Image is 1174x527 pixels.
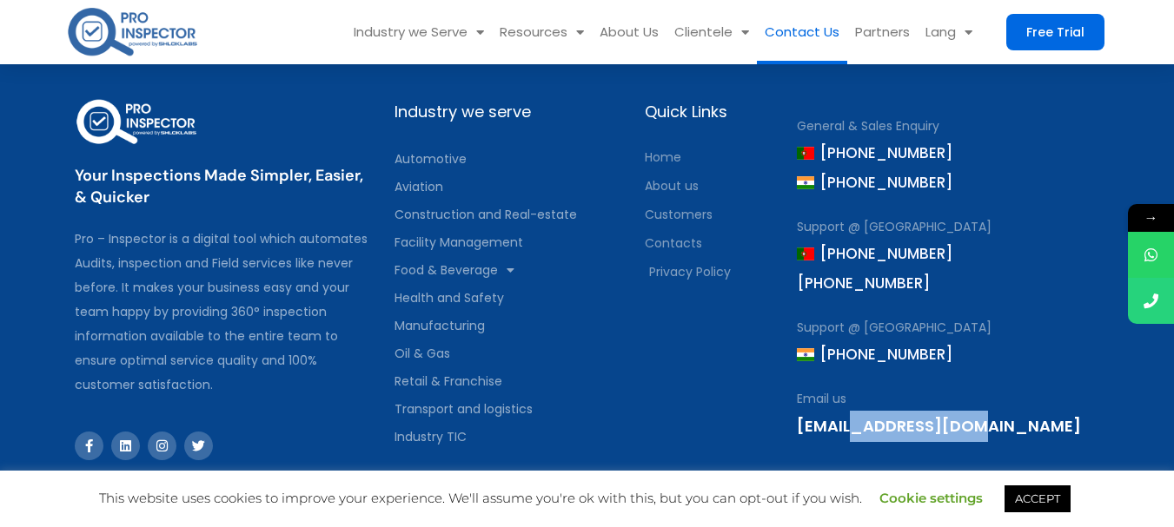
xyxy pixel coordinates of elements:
[395,145,628,173] a: Automotive
[395,339,628,367] a: Oil & Gas
[797,415,1081,437] a: [EMAIL_ADDRESS][DOMAIN_NAME]
[395,145,628,451] nav: Menu
[395,367,628,395] a: Retail & Franchise
[395,201,628,228] a: Construction and Real-estate
[797,214,992,239] span: Support @ [GEOGRAPHIC_DATA]
[797,138,952,168] span: [PHONE_NUMBER]
[395,284,628,312] a: Health and Safety
[395,228,628,256] a: Facility Management
[395,173,628,201] a: Aviation
[797,386,846,411] span: Email us
[1026,26,1084,38] span: Free Trial
[645,202,779,227] a: Customers
[645,145,681,169] span: Home
[645,260,731,284] span: Privacy Policy
[1005,485,1071,512] a: ACCEPT
[645,231,702,255] span: Contacts
[645,231,779,255] a: Contacts
[645,202,713,227] span: Customers
[797,239,952,298] span: [PHONE_NUMBER] [PHONE_NUMBER]
[75,96,199,148] img: pro-inspector-logo-white
[99,490,1075,506] span: This website uses cookies to improve your experience. We'll assume you're ok with this, but you c...
[879,490,983,506] a: Cookie settings
[66,4,199,59] img: pro-inspector-logo
[395,312,628,339] a: Manufacturing
[1006,14,1104,50] a: Free Trial
[797,168,952,197] span: [PHONE_NUMBER]
[645,145,779,169] a: Home
[395,256,628,284] a: Food & Beverage
[797,114,939,138] span: General & Sales Enquiry
[797,339,952,369] span: [PHONE_NUMBER]
[395,423,628,451] a: Industry TIC
[797,315,992,339] span: Support @ [GEOGRAPHIC_DATA]
[75,227,377,397] div: Pro – Inspector is a digital tool which automates Audits, inspection and Field services like neve...
[1128,204,1174,232] span: →
[395,395,628,423] a: Transport and logistics
[645,96,779,128] div: Quick Links
[645,260,779,284] a: Privacy Policy
[645,174,699,198] span: About us
[75,165,363,208] a: Your Inspections Made Simpler, Easier, & Quicker
[645,174,779,198] a: About us
[395,96,628,128] div: Industry we serve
